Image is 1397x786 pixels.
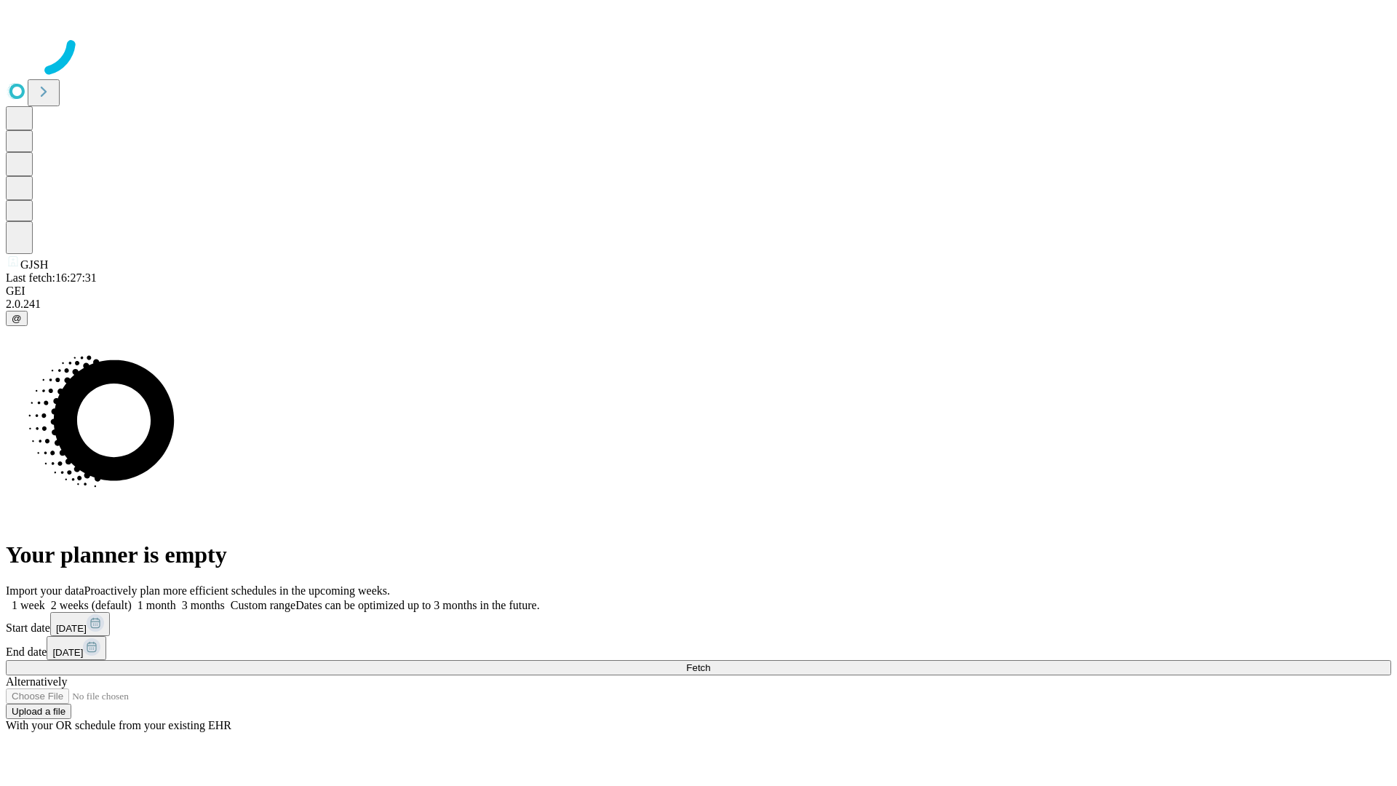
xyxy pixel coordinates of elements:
[56,623,87,634] span: [DATE]
[12,313,22,324] span: @
[6,298,1391,311] div: 2.0.241
[6,675,67,688] span: Alternatively
[6,704,71,719] button: Upload a file
[6,541,1391,568] h1: Your planner is empty
[231,599,295,611] span: Custom range
[686,662,710,673] span: Fetch
[6,612,1391,636] div: Start date
[182,599,225,611] span: 3 months
[6,719,231,731] span: With your OR schedule from your existing EHR
[6,660,1391,675] button: Fetch
[6,271,97,284] span: Last fetch: 16:27:31
[6,311,28,326] button: @
[6,584,84,597] span: Import your data
[6,285,1391,298] div: GEI
[47,636,106,660] button: [DATE]
[295,599,539,611] span: Dates can be optimized up to 3 months in the future.
[52,647,83,658] span: [DATE]
[20,258,48,271] span: GJSH
[138,599,176,611] span: 1 month
[50,612,110,636] button: [DATE]
[12,599,45,611] span: 1 week
[84,584,390,597] span: Proactively plan more efficient schedules in the upcoming weeks.
[51,599,132,611] span: 2 weeks (default)
[6,636,1391,660] div: End date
